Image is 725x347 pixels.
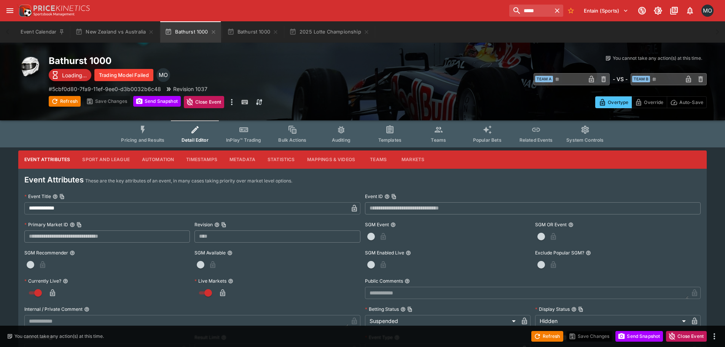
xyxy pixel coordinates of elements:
[608,98,628,106] p: Overtype
[63,278,68,284] button: Currently Live?
[228,278,233,284] button: Live Markets
[24,278,61,284] p: Currently Live?
[184,96,225,108] button: Close Event
[332,137,351,143] span: Auditing
[565,5,577,17] button: No Bookmarks
[566,137,604,143] span: System Controls
[261,150,301,169] button: Statistics
[194,278,226,284] p: Live Markets
[666,331,707,342] button: Close Event
[473,137,502,143] span: Popular Bets
[651,4,665,18] button: Toggle light/dark mode
[568,222,574,227] button: SGM OR Event
[223,21,283,43] button: Bathurst 1000
[3,4,17,18] button: open drawer
[24,249,68,256] p: SGM Recommender
[519,137,553,143] span: Related Events
[595,96,707,108] div: Start From
[226,137,261,143] span: InPlay™ Trading
[49,55,378,67] h2: Copy To Clipboard
[115,120,610,147] div: Event type filters
[121,137,164,143] span: Pricing and Results
[24,175,84,185] h4: Event Attributes
[59,194,65,199] button: Copy To Clipboard
[49,85,161,93] p: Copy To Clipboard
[535,306,570,312] p: Display Status
[586,250,591,256] button: Exclude Popular SGM?
[180,150,223,169] button: Timestamps
[635,4,649,18] button: Connected to PK
[24,193,51,200] p: Event Title
[384,194,390,199] button: Event IDCopy To Clipboard
[71,21,159,43] button: New Zealand vs Australia
[400,307,406,312] button: Betting StatusCopy To Clipboard
[160,21,221,43] button: Bathurst 1000
[194,249,226,256] p: SGM Available
[301,150,362,169] button: Mappings & Videos
[14,333,104,340] p: You cannot take any action(s) at this time.
[133,96,181,107] button: Send Snapshot
[535,76,553,82] span: Team A
[407,307,413,312] button: Copy To Clipboard
[53,194,58,199] button: Event TitleCopy To Clipboard
[17,3,32,18] img: PriceKinetics Logo
[632,76,650,82] span: Team B
[378,137,402,143] span: Templates
[278,137,306,143] span: Bulk Actions
[173,85,207,93] p: Revision 1037
[214,222,220,227] button: RevisionCopy To Clipboard
[18,150,76,169] button: Event Attributes
[361,150,395,169] button: Teams
[683,4,697,18] button: Notifications
[391,194,397,199] button: Copy To Clipboard
[667,96,707,108] button: Auto-Save
[395,150,430,169] button: Markets
[390,222,396,227] button: SGM Event
[94,69,153,81] button: Trading Model Failed
[535,249,584,256] p: Exclude Popular SGM?
[365,221,389,228] p: SGM Event
[365,306,399,312] p: Betting Status
[679,98,703,106] p: Auto-Save
[644,98,663,106] p: Override
[365,315,518,327] div: Suspended
[615,331,663,342] button: Send Snapshot
[531,331,563,342] button: Refresh
[579,5,633,17] button: Select Tenant
[221,222,226,227] button: Copy To Clipboard
[667,4,681,18] button: Documentation
[227,96,236,108] button: more
[33,13,75,16] img: Sportsbook Management
[76,150,135,169] button: Sport and League
[365,193,383,200] p: Event ID
[509,5,551,17] input: search
[156,68,170,82] div: Matthew Oliver
[16,21,69,43] button: Event Calendar
[24,221,68,228] p: Primary Market ID
[365,278,403,284] p: Public Comments
[70,222,75,227] button: Primary Market IDCopy To Clipboard
[595,96,632,108] button: Overtype
[49,96,81,107] button: Refresh
[62,71,87,79] p: Loading...
[136,150,180,169] button: Automation
[70,250,75,256] button: SGM Recommender
[227,250,233,256] button: SGM Available
[85,177,292,185] p: These are the key attributes of an event, in many cases taking priority over market level options.
[76,222,82,227] button: Copy To Clipboard
[223,150,261,169] button: Metadata
[18,55,43,79] img: motorracing.png
[613,75,628,83] h6: - VS -
[84,307,89,312] button: Internal / Private Comment
[710,332,719,341] button: more
[406,250,411,256] button: SGM Enabled Live
[431,137,446,143] span: Teams
[535,221,567,228] p: SGM OR Event
[613,55,702,62] p: You cannot take any action(s) at this time.
[578,307,583,312] button: Copy To Clipboard
[285,21,374,43] button: 2025 Lotte Championship
[535,315,688,327] div: Hidden
[631,96,667,108] button: Override
[24,306,83,312] p: Internal / Private Comment
[33,5,90,11] img: PriceKinetics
